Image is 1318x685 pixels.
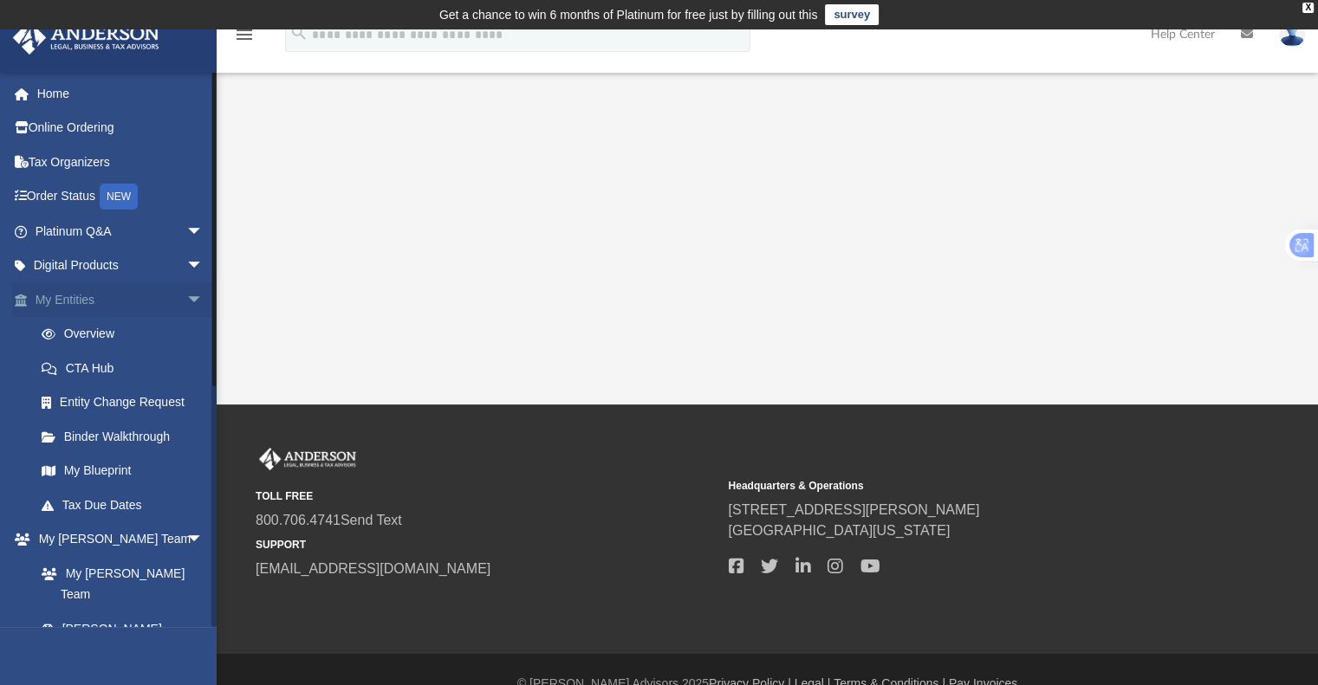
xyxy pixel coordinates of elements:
[256,513,341,527] a: 800.706.4741
[256,561,490,576] a: [EMAIL_ADDRESS][DOMAIN_NAME]
[12,111,230,145] a: Online Ordering
[12,522,221,557] a: My [PERSON_NAME] Teamarrow_drop_down
[186,282,221,318] span: arrow_drop_down
[825,4,879,25] a: survey
[256,448,360,470] img: Anderson Advisors Platinum Portal
[24,351,230,385] a: CTA Hub
[12,76,230,111] a: Home
[234,24,255,45] i: menu
[439,4,818,25] div: Get a chance to win 6 months of Platinum for free just by filling out this
[728,502,979,517] a: [STREET_ADDRESS][PERSON_NAME]
[100,184,138,210] div: NEW
[12,249,230,283] a: Digital Productsarrow_drop_down
[24,419,230,454] a: Binder Walkthrough
[728,478,1188,494] small: Headquarters & Operations
[24,488,230,522] a: Tax Due Dates
[186,214,221,249] span: arrow_drop_down
[341,513,402,527] a: Send Text
[24,454,221,488] a: My Blueprint
[24,385,230,420] a: Entity Change Request
[289,23,308,42] i: search
[12,282,230,317] a: My Entitiesarrow_drop_down
[8,21,165,55] img: Anderson Advisors Platinum Portal
[728,523,950,538] a: [GEOGRAPHIC_DATA][US_STATE]
[1279,22,1305,47] img: User Pic
[256,537,716,553] small: SUPPORT
[1302,3,1314,13] div: close
[12,214,230,249] a: Platinum Q&Aarrow_drop_down
[256,488,716,504] small: TOLL FREE
[24,611,221,667] a: [PERSON_NAME] System
[24,556,212,611] a: My [PERSON_NAME] Team
[234,33,255,45] a: menu
[186,249,221,284] span: arrow_drop_down
[12,145,230,179] a: Tax Organizers
[24,317,230,352] a: Overview
[186,522,221,558] span: arrow_drop_down
[12,179,230,215] a: Order StatusNEW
